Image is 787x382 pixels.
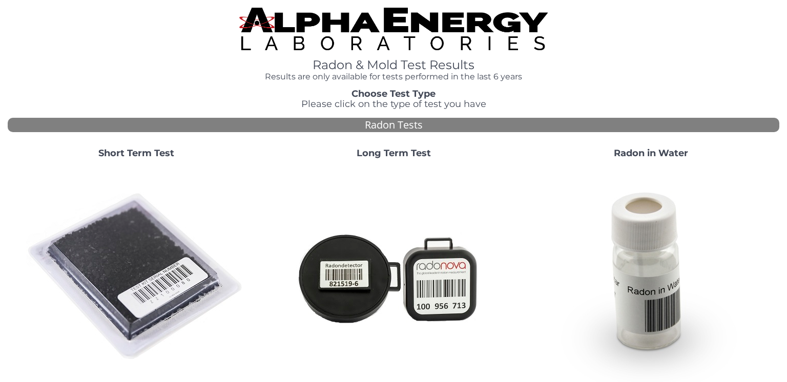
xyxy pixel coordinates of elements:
h1: Radon & Mold Test Results [239,58,548,72]
strong: Long Term Test [357,147,431,159]
strong: Short Term Test [98,147,174,159]
span: Please click on the type of test you have [301,98,486,110]
h4: Results are only available for tests performed in the last 6 years [239,72,548,81]
strong: Choose Test Type [351,88,436,99]
img: TightCrop.jpg [239,8,548,50]
div: Radon Tests [8,118,779,133]
strong: Radon in Water [614,147,688,159]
